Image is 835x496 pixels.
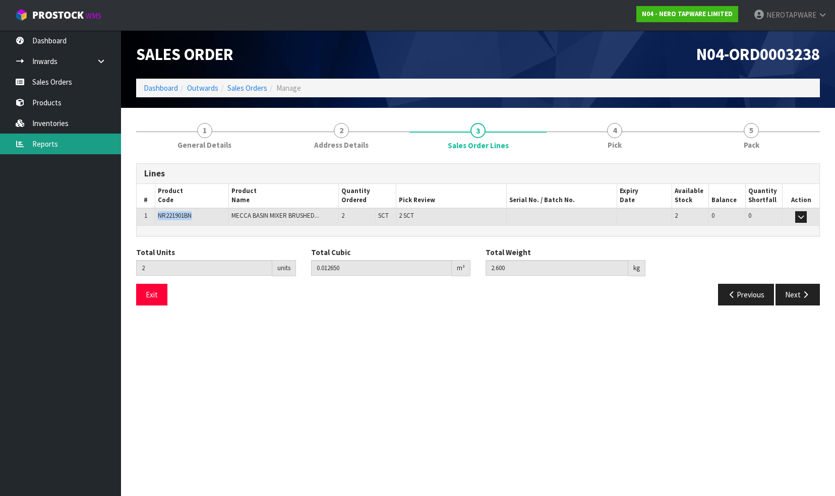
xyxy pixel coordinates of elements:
th: Available Stock [672,184,709,208]
th: Expiry Date [617,184,672,208]
div: units [272,260,296,276]
span: 5 [744,123,759,138]
span: SCT [378,211,389,220]
span: NR221901BN [158,211,192,220]
span: 0 [748,211,751,220]
th: Product Name [228,184,339,208]
span: Sales Order [136,44,233,65]
label: Total Units [136,247,175,258]
span: Address Details [314,140,369,150]
button: Next [776,284,820,305]
span: 4 [607,123,622,138]
a: Sales Orders [227,83,267,93]
th: # [137,184,155,208]
th: Balance [709,184,746,208]
th: Product Code [155,184,228,208]
label: Total Cubic [311,247,350,258]
span: 0 [711,211,714,220]
span: ProStock [32,9,84,22]
h3: Lines [144,169,812,178]
label: Total Weight [486,247,531,258]
span: 2 [341,211,344,220]
strong: N04 - NERO TAPWARE LIMITED [642,10,733,18]
span: NEROTAPWARE [766,10,816,20]
span: Sales Order Lines [448,140,509,151]
th: Quantity Shortfall [746,184,783,208]
a: Outwards [187,83,218,93]
span: 3 [470,123,486,138]
div: m³ [452,260,470,276]
th: Pick Review [396,184,507,208]
div: kg [628,260,645,276]
th: Action [783,184,819,208]
button: Previous [718,284,774,305]
button: Exit [136,284,167,305]
th: Quantity Ordered [339,184,396,208]
span: 1 [144,211,147,220]
img: cube-alt.png [15,9,28,21]
span: Pick [608,140,622,150]
th: Serial No. / Batch No. [507,184,617,208]
a: Dashboard [144,83,178,93]
span: General Details [177,140,231,150]
span: 2 [675,211,678,220]
span: 2 SCT [399,211,414,220]
input: Total Cubic [311,260,452,276]
input: Total Weight [486,260,628,276]
span: 2 [334,123,349,138]
small: WMS [86,11,101,21]
input: Total Units [136,260,272,276]
span: Sales Order Lines [136,156,820,313]
span: 1 [197,123,212,138]
span: Pack [744,140,759,150]
span: MECCA BASIN MIXER BRUSHED... [231,211,319,220]
span: N04-ORD0003238 [696,44,820,65]
span: Manage [276,83,301,93]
